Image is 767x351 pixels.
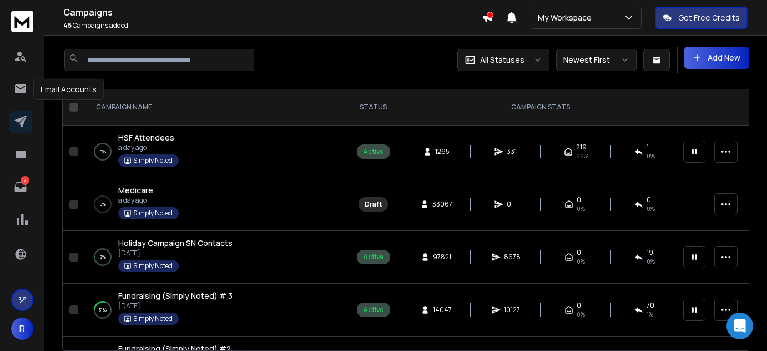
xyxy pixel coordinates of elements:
[576,152,588,161] span: 66 %
[363,147,384,156] div: Active
[480,54,524,66] p: All Statuses
[99,304,107,315] p: 31 %
[435,147,450,156] span: 1295
[63,21,482,30] p: Campaigns added
[133,156,173,165] p: Simply Noted
[655,7,748,29] button: Get Free Credits
[504,305,520,314] span: 10127
[133,314,173,323] p: Simply Noted
[118,238,233,249] a: Holiday Campaign SN Contacts
[432,200,452,209] span: 33067
[577,257,585,266] span: 0%
[405,89,677,126] th: CAMPAIGN STATS
[118,196,179,205] p: a day ago
[118,302,233,310] p: [DATE]
[577,301,581,310] span: 0
[33,79,104,100] div: Email Accounts
[363,253,384,262] div: Active
[118,290,233,302] a: Fundraising (Simply Noted) # 3
[433,305,452,314] span: 14047
[11,11,33,32] img: logo
[577,248,581,257] span: 0
[433,253,451,262] span: 97821
[365,200,382,209] div: Draft
[577,204,585,213] span: 0%
[118,249,233,258] p: [DATE]
[9,176,32,198] a: 2
[118,132,174,143] a: HSF Attendees
[83,178,342,231] td: 0%Medicarea day agoSimply Noted
[83,89,342,126] th: CAMPAIGN NAME
[647,301,654,310] span: 70
[577,310,585,319] span: 0%
[118,238,233,248] span: Holiday Campaign SN Contacts
[118,185,153,196] a: Medicare
[100,199,106,210] p: 0 %
[100,146,106,157] p: 0 %
[83,231,342,284] td: 2%Holiday Campaign SN Contacts[DATE]Simply Noted
[11,318,33,340] button: R
[504,253,521,262] span: 8678
[118,185,153,195] span: Medicare
[647,152,655,161] span: 0 %
[63,21,72,30] span: 45
[100,252,106,263] p: 2 %
[507,200,518,209] span: 0
[576,143,587,152] span: 219
[647,195,651,204] span: 0
[647,257,655,266] span: 0 %
[133,262,173,270] p: Simply Noted
[83,126,342,178] td: 0%HSF Attendeesa day agoSimply Noted
[363,305,384,314] div: Active
[647,204,655,213] span: 0%
[83,284,342,337] td: 31%Fundraising (Simply Noted) # 3[DATE]Simply Noted
[726,313,753,339] div: Open Intercom Messenger
[556,49,637,71] button: Newest First
[678,12,740,23] p: Get Free Credits
[133,209,173,218] p: Simply Noted
[647,143,649,152] span: 1
[684,47,749,69] button: Add New
[63,6,482,19] h1: Campaigns
[21,176,29,185] p: 2
[647,310,653,319] span: 1 %
[577,195,581,204] span: 0
[342,89,405,126] th: STATUS
[647,248,653,257] span: 19
[507,147,518,156] span: 331
[118,143,179,152] p: a day ago
[538,12,596,23] p: My Workspace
